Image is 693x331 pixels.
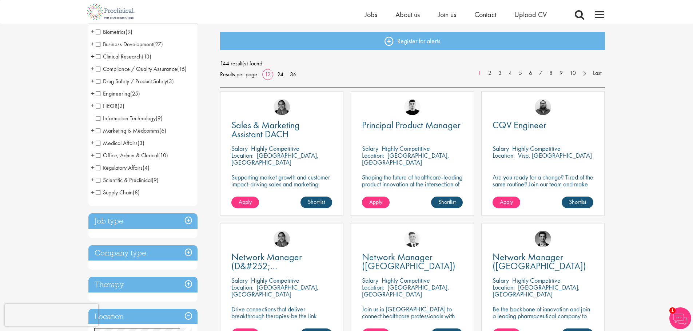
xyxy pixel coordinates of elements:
[96,53,151,60] span: Clinical Research
[274,99,290,115] a: Anjali Parbhu
[231,251,322,281] span: Network Manager (D&#252;[GEOGRAPHIC_DATA])
[231,151,319,166] p: [GEOGRAPHIC_DATA], [GEOGRAPHIC_DATA]
[96,65,187,73] span: Compliance / Quality Assurance
[96,114,163,122] span: Information Technology
[167,77,174,85] span: (3)
[96,139,138,147] span: Medical Affairs
[262,70,273,78] a: 12
[500,198,513,206] span: Apply
[96,40,163,48] span: Business Development
[96,77,167,85] span: Drug Safety / Product Safety
[96,176,159,184] span: Scientific & Preclinical
[404,99,421,115] a: Patrick Melody
[96,114,156,122] span: Information Technology
[300,197,332,208] a: Shortlist
[404,231,421,247] a: Nicolas Daniel
[362,253,463,271] a: Network Manager ([GEOGRAPHIC_DATA])
[96,189,133,196] span: Supply Chain
[130,90,140,97] span: (25)
[566,69,580,77] a: 10
[126,28,132,36] span: (9)
[153,40,163,48] span: (27)
[274,231,290,247] a: Anjali Parbhu
[96,102,118,110] span: HEOR
[493,276,509,284] span: Salary
[251,144,299,153] p: Highly Competitive
[96,53,142,60] span: Clinical Research
[152,176,159,184] span: (9)
[362,283,384,291] span: Location:
[275,70,286,78] a: 24
[220,58,605,69] span: 144 result(s) found
[474,69,485,77] a: 1
[365,10,377,19] a: Jobs
[362,276,378,284] span: Salary
[362,119,461,131] span: Principal Product Manager
[88,277,198,292] h3: Therapy
[96,164,150,171] span: Regulatory Affairs
[231,197,259,208] a: Apply
[96,77,174,85] span: Drug Safety / Product Safety
[474,10,496,19] a: Contact
[220,32,605,50] a: Register for alerts
[133,189,140,196] span: (8)
[485,69,495,77] a: 2
[362,283,449,298] p: [GEOGRAPHIC_DATA], [GEOGRAPHIC_DATA]
[177,65,187,73] span: (16)
[96,65,177,73] span: Compliance / Quality Assurance
[231,283,254,291] span: Location:
[96,139,144,147] span: Medical Affairs
[493,119,546,131] span: CQV Engineer
[493,151,515,160] span: Location:
[91,26,95,37] span: +
[514,10,547,19] a: Upload CV
[96,189,140,196] span: Supply Chain
[96,152,158,159] span: Office, Admin & Clerical
[512,276,561,284] p: Highly Competitive
[669,307,691,329] img: Chatbot
[515,69,526,77] a: 5
[91,150,95,161] span: +
[91,174,95,185] span: +
[535,99,551,115] img: Ashley Bennett
[96,127,166,134] span: Marketing & Medcomms
[138,139,144,147] span: (3)
[493,253,593,271] a: Network Manager ([GEOGRAPHIC_DATA])
[96,28,126,36] span: Biometrics
[369,198,382,206] span: Apply
[518,151,592,160] p: Visp, [GEOGRAPHIC_DATA]
[231,174,332,201] p: Supporting market growth and customer impact-driving sales and marketing excellence across DACH i...
[589,69,605,77] a: Last
[562,197,593,208] a: Shortlist
[505,69,515,77] a: 4
[231,276,248,284] span: Salary
[362,174,463,194] p: Shaping the future of healthcare-leading product innovation at the intersection of technology and...
[231,121,332,139] a: Sales & Marketing Assistant DACH
[96,176,152,184] span: Scientific & Preclinical
[395,10,420,19] a: About us
[239,198,252,206] span: Apply
[88,245,198,261] h3: Company type
[231,144,248,153] span: Salary
[493,283,515,291] span: Location:
[535,231,551,247] img: Max Slevogt
[159,127,166,134] span: (6)
[91,137,95,148] span: +
[231,119,300,140] span: Sales & Marketing Assistant DACH
[91,51,95,62] span: +
[158,152,168,159] span: (10)
[96,102,124,110] span: HEOR
[96,127,159,134] span: Marketing & Medcomms
[96,40,153,48] span: Business Development
[546,69,556,77] a: 8
[382,276,430,284] p: Highly Competitive
[91,88,95,99] span: +
[231,283,319,298] p: [GEOGRAPHIC_DATA], [GEOGRAPHIC_DATA]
